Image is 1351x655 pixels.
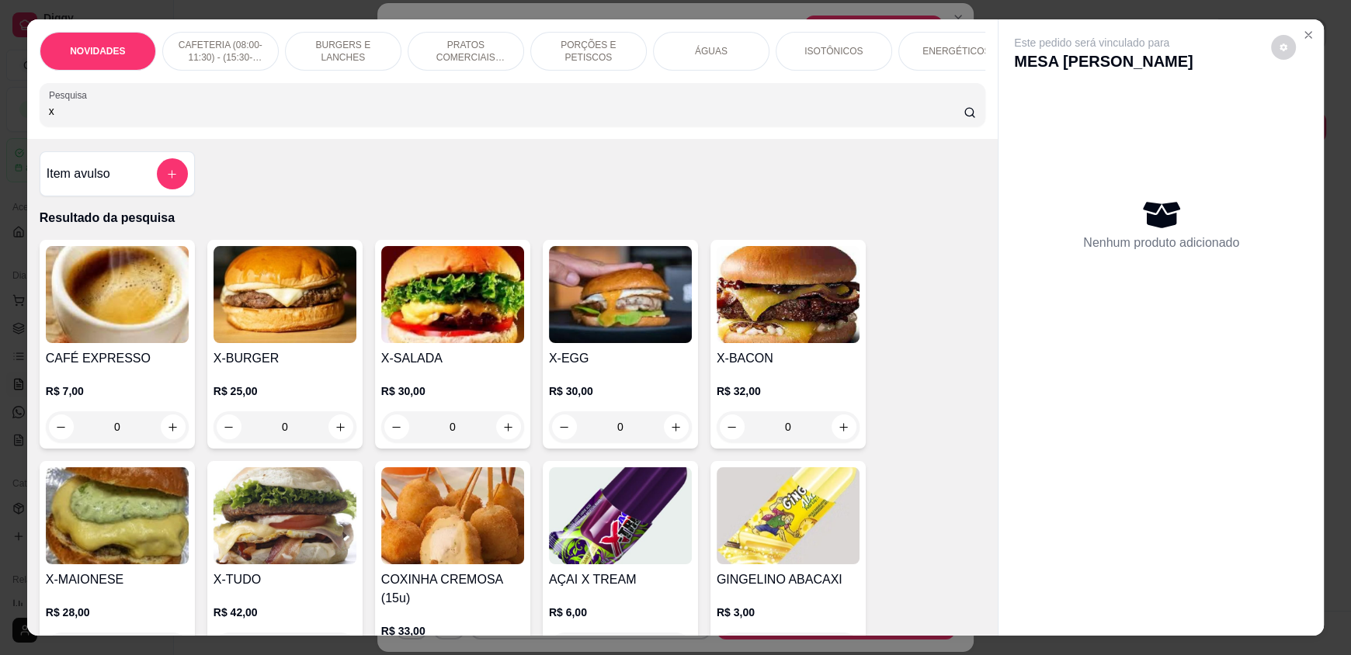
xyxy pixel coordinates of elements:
[804,45,863,57] p: ISOTÔNICOS
[717,605,860,620] p: R$ 3,00
[549,570,692,589] h4: AÇAI X TREAM
[157,158,188,189] button: add-separate-item
[214,349,356,368] h4: X-BURGER
[46,246,189,343] img: product-image
[381,246,524,343] img: product-image
[47,165,110,183] h4: Item avulso
[549,383,692,399] p: R$ 30,00
[381,349,524,368] h4: X-SALADA
[549,467,692,564] img: product-image
[1014,50,1193,72] p: MESA [PERSON_NAME]
[549,246,692,343] img: product-image
[40,209,985,227] p: Resultado da pesquisa
[214,383,356,399] p: R$ 25,00
[717,570,860,589] h4: GINGELINO ABACAXI
[175,39,266,64] p: CAFETERIA (08:00-11:30) - (15:30-18:00)
[695,45,728,57] p: ÁGUAS
[381,467,524,564] img: product-image
[922,45,990,57] p: ENERGÉTICOS
[717,246,860,343] img: product-image
[46,467,189,564] img: product-image
[381,623,524,639] p: R$ 33,00
[717,467,860,564] img: product-image
[1271,35,1296,60] button: decrease-product-quantity
[549,349,692,368] h4: X-EGG
[161,414,186,439] button: increase-product-quantity
[49,414,74,439] button: decrease-product-quantity
[214,570,356,589] h4: X-TUDO
[214,467,356,564] img: product-image
[49,103,964,119] input: Pesquisa
[1014,35,1193,50] p: Este pedido será vinculado para
[49,88,92,102] label: Pesquisa
[549,605,692,620] p: R$ 6,00
[381,570,524,608] h4: COXINHA CREMOSA (15u)
[421,39,511,64] p: PRATOS COMERCIAIS (11:30-15:30)
[544,39,634,64] p: PORÇÕES E PETISCOS
[70,45,125,57] p: NOVIDADES
[46,570,189,589] h4: X-MAIONESE
[214,246,356,343] img: product-image
[298,39,388,64] p: BURGERS E LANCHES
[381,383,524,399] p: R$ 30,00
[46,349,189,368] h4: CAFÉ EXPRESSO
[46,383,189,399] p: R$ 7,00
[1296,23,1321,47] button: Close
[1083,234,1239,252] p: Nenhum produto adicionado
[717,383,860,399] p: R$ 32,00
[214,605,356,620] p: R$ 42,00
[46,605,189,620] p: R$ 28,00
[717,349,860,368] h4: X-BACON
